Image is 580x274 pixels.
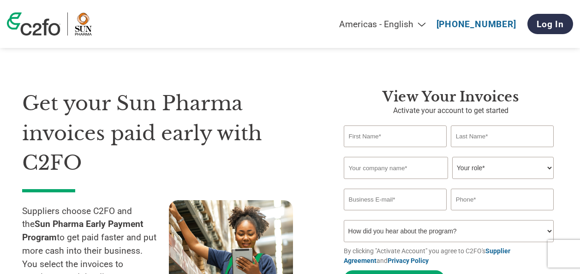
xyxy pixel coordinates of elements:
[451,125,554,147] input: Last Name*
[451,189,554,210] input: Phone*
[344,148,447,153] div: Invalid first name or first name is too long
[344,246,558,266] p: By clicking "Activate Account" you agree to C2FO's and
[344,189,447,210] input: Invalid Email format
[75,12,92,36] img: Sun Pharma
[344,211,447,216] div: Inavlid Email Address
[527,14,573,34] a: Log In
[452,157,554,179] select: Title/Role
[436,19,516,30] a: [PHONE_NUMBER]
[451,211,554,216] div: Inavlid Phone Number
[344,105,558,116] p: Activate your account to get started
[344,89,558,105] h3: View Your Invoices
[344,157,448,179] input: Your company name*
[344,125,447,147] input: First Name*
[7,12,60,36] img: c2fo logo
[451,148,554,153] div: Invalid last name or last name is too long
[22,219,144,243] strong: Sun Pharma Early Payment Program
[22,89,316,178] h1: Get your Sun Pharma invoices paid early with C2FO
[388,257,429,264] a: Privacy Policy
[344,180,554,185] div: Invalid company name or company name is too long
